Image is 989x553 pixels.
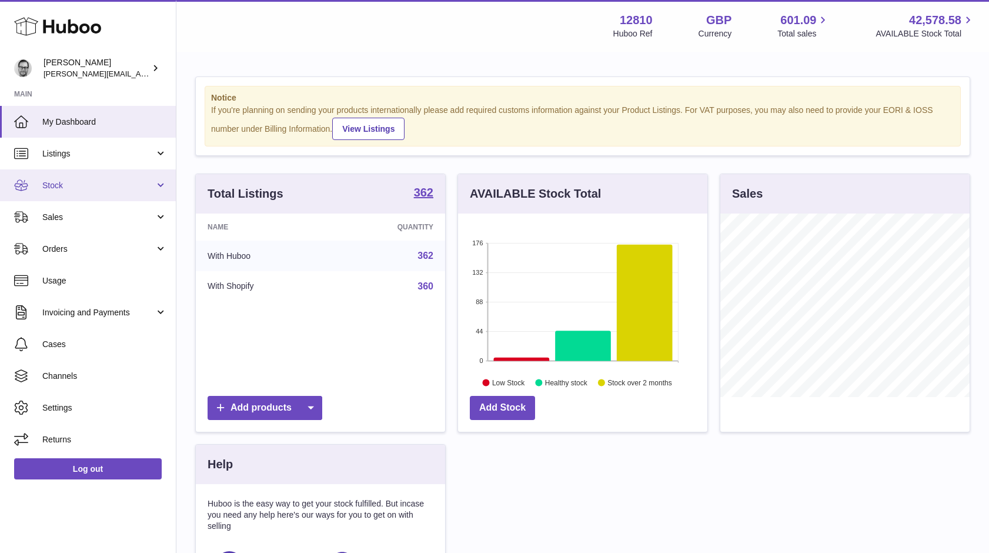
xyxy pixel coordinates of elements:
span: AVAILABLE Stock Total [876,28,975,39]
a: Add products [208,396,322,420]
span: My Dashboard [42,116,167,128]
h3: Total Listings [208,186,283,202]
h3: Sales [732,186,763,202]
a: 362 [417,251,433,261]
img: website_grey.svg [19,31,28,40]
strong: 12810 [620,12,653,28]
span: 42,578.58 [909,12,961,28]
div: Huboo Ref [613,28,653,39]
text: Stock over 2 months [607,378,671,387]
span: Sales [42,212,155,223]
strong: Notice [211,92,954,104]
th: Quantity [330,214,445,241]
text: Low Stock [492,378,525,387]
span: Channels [42,371,167,382]
div: v 4.0.25 [33,19,58,28]
text: 44 [476,328,483,335]
span: Cases [42,339,167,350]
a: Log out [14,458,162,479]
div: If you're planning on sending your products internationally please add required customs informati... [211,105,954,140]
img: tab_domain_overview_orange.svg [32,74,41,84]
div: Keywords by Traffic [130,75,198,83]
a: 360 [417,281,433,291]
img: tab_keywords_by_traffic_grey.svg [117,74,126,84]
text: 88 [476,298,483,305]
div: Currency [699,28,732,39]
a: View Listings [332,118,405,140]
div: Domain Overview [45,75,105,83]
span: Returns [42,434,167,445]
td: With Shopify [196,271,330,302]
p: Huboo is the easy way to get your stock fulfilled. But incase you need any help here's our ways f... [208,498,433,532]
a: Add Stock [470,396,535,420]
img: alex@digidistiller.com [14,59,32,77]
span: Listings [42,148,155,159]
th: Name [196,214,330,241]
h3: AVAILABLE Stock Total [470,186,601,202]
strong: GBP [706,12,731,28]
span: [PERSON_NAME][EMAIL_ADDRESS][DOMAIN_NAME] [44,69,236,78]
span: 601.09 [780,12,816,28]
text: 132 [472,269,483,276]
div: [PERSON_NAME] [44,57,149,79]
div: Domain: [DOMAIN_NAME] [31,31,129,40]
text: 0 [479,357,483,364]
td: With Huboo [196,241,330,271]
span: Invoicing and Payments [42,307,155,318]
span: Stock [42,180,155,191]
span: Total sales [777,28,830,39]
strong: 362 [414,186,433,198]
span: Orders [42,244,155,255]
text: Healthy stock [545,378,588,387]
a: 42,578.58 AVAILABLE Stock Total [876,12,975,39]
h3: Help [208,457,233,472]
a: 362 [414,186,433,201]
span: Settings [42,402,167,414]
img: logo_orange.svg [19,19,28,28]
text: 176 [472,239,483,246]
span: Usage [42,275,167,287]
a: 601.09 Total sales [777,12,830,39]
